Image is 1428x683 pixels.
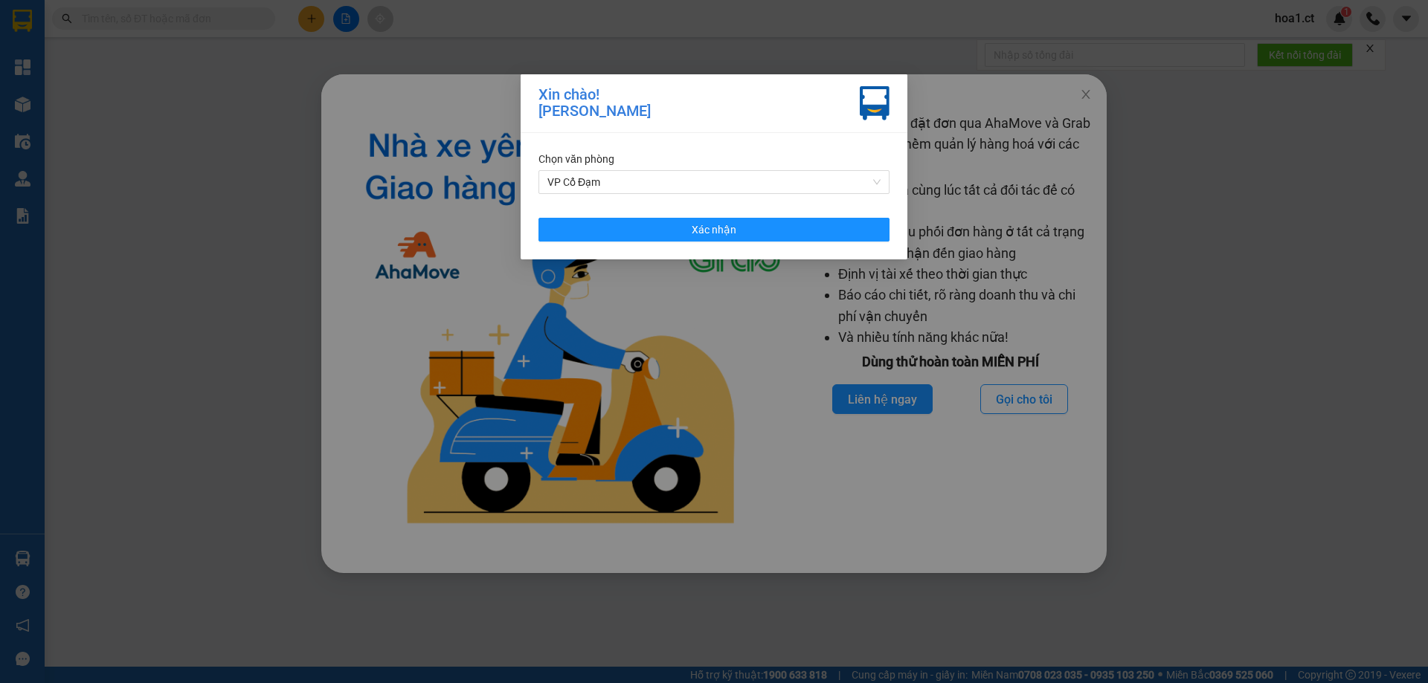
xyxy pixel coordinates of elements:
[538,151,890,167] div: Chọn văn phòng
[692,221,736,238] span: Xác nhận
[538,86,651,120] div: Xin chào! [PERSON_NAME]
[860,86,890,120] img: vxr-icon
[547,171,881,193] span: VP Cổ Đạm
[538,218,890,242] button: Xác nhận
